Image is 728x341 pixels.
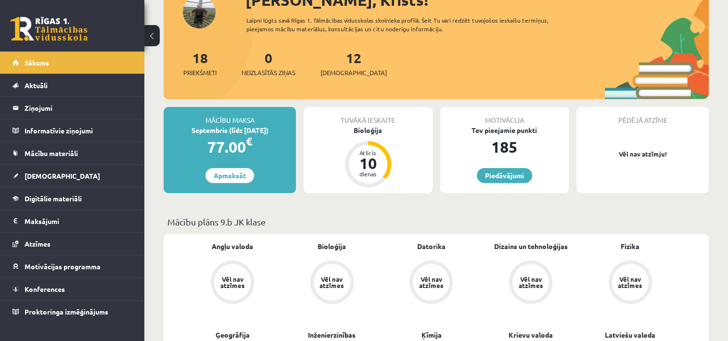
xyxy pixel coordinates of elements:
div: Vēl nav atzīmes [517,276,544,289]
div: 77.00 [164,135,296,158]
a: 18Priekšmeti [183,49,217,78]
a: Bioloģija [318,241,346,251]
div: Vēl nav atzīmes [319,276,345,289]
span: Konferences [25,285,65,293]
div: Mācību maksa [164,107,296,125]
a: Krievu valoda [509,330,553,340]
span: € [246,134,252,148]
a: Konferences [13,278,132,300]
span: [DEMOGRAPHIC_DATA] [25,171,100,180]
a: Angļu valoda [212,241,253,251]
legend: Informatīvie ziņojumi [25,119,132,142]
a: Vēl nav atzīmes [282,261,382,306]
a: Vēl nav atzīmes [382,261,481,306]
div: Motivācija [440,107,569,125]
div: dienas [354,171,383,177]
span: Neizlasītās ziņas [242,68,295,78]
a: 12[DEMOGRAPHIC_DATA] [320,49,387,78]
a: Vēl nav atzīmes [580,261,680,306]
div: Tuvākā ieskaite [304,107,432,125]
span: Atzīmes [25,239,51,248]
a: Piedāvājumi [477,168,532,183]
legend: Ziņojumi [25,97,132,119]
a: [DEMOGRAPHIC_DATA] [13,165,132,187]
a: Latviešu valoda [605,330,655,340]
a: Ziņojumi [13,97,132,119]
div: Bioloģija [304,125,432,135]
div: Septembris (līdz [DATE]) [164,125,296,135]
a: 0Neizlasītās ziņas [242,49,295,78]
div: Vēl nav atzīmes [617,276,644,289]
span: Mācību materiāli [25,149,78,157]
a: Digitālie materiāli [13,187,132,210]
div: Vēl nav atzīmes [219,276,246,289]
div: Laipni lūgts savā Rīgas 1. Tālmācības vidusskolas skolnieka profilā. Šeit Tu vari redzēt tuvojošo... [246,16,574,33]
a: Atzīmes [13,233,132,255]
div: 185 [440,135,569,158]
a: Datorika [417,241,446,251]
a: Proktoringa izmēģinājums [13,301,132,323]
div: Pēdējā atzīme [576,107,709,125]
p: Mācību plāns 9.b JK klase [167,215,705,228]
a: Apmaksāt [205,168,254,183]
a: Dizains un tehnoloģijas [494,241,568,251]
a: Ķīmija [421,330,441,340]
span: Sākums [25,58,49,67]
a: Informatīvie ziņojumi [13,119,132,142]
a: Motivācijas programma [13,255,132,277]
div: 10 [354,156,383,171]
a: Vēl nav atzīmes [183,261,282,306]
a: Maksājumi [13,210,132,232]
legend: Maksājumi [25,210,132,232]
div: Atlicis [354,150,383,156]
a: Ģeogrāfija [216,330,250,340]
span: Proktoringa izmēģinājums [25,307,108,316]
span: Motivācijas programma [25,262,101,271]
div: Tev pieejamie punkti [440,125,569,135]
span: Priekšmeti [183,68,217,78]
a: Inženierzinības [308,330,356,340]
a: Bioloģija Atlicis 10 dienas [304,125,432,189]
a: Mācību materiāli [13,142,132,164]
a: Aktuāli [13,74,132,96]
span: Digitālie materiāli [25,194,82,203]
p: Vēl nav atzīmju! [581,149,704,159]
span: Aktuāli [25,81,48,90]
div: Vēl nav atzīmes [418,276,445,289]
span: [DEMOGRAPHIC_DATA] [320,68,387,78]
a: Rīgas 1. Tālmācības vidusskola [11,17,88,41]
a: Fizika [621,241,639,251]
a: Vēl nav atzīmes [481,261,581,306]
a: Sākums [13,52,132,74]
